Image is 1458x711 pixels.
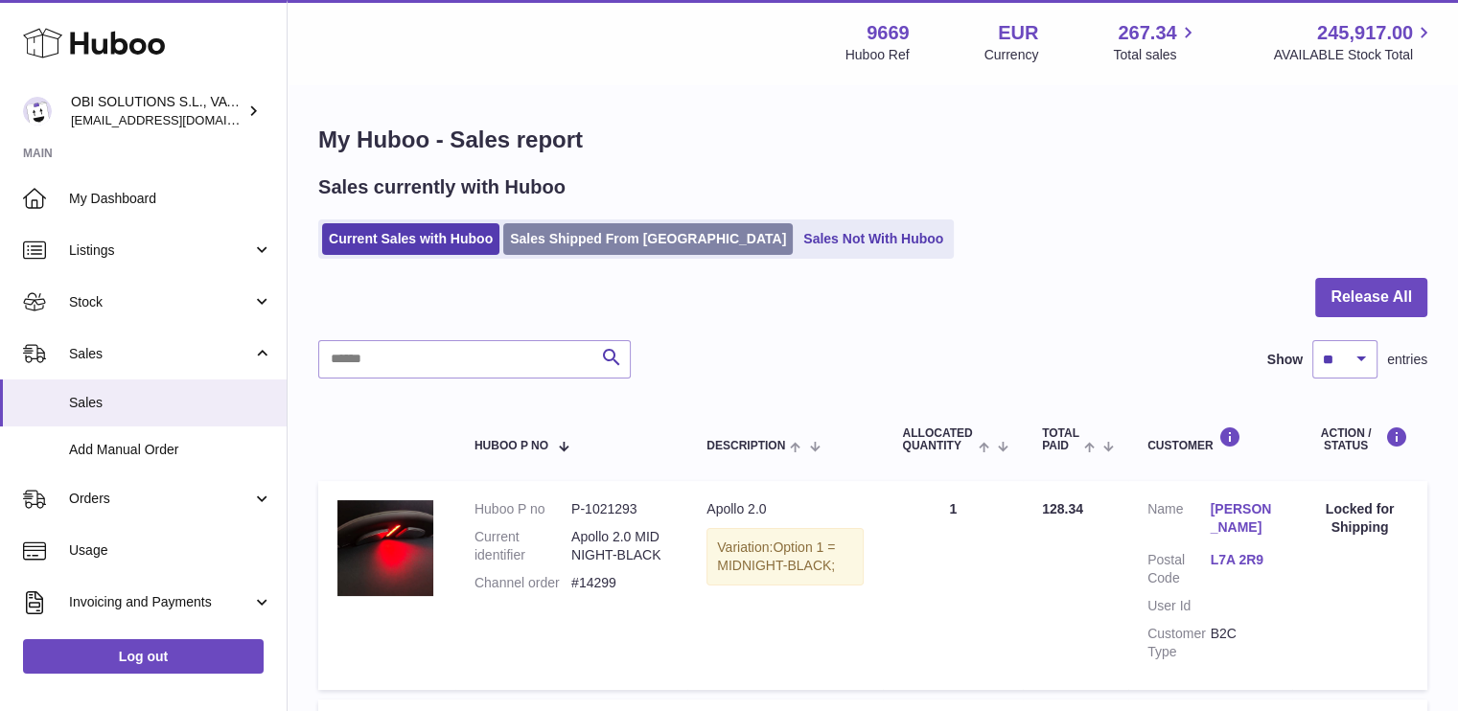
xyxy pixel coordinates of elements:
[322,223,499,255] a: Current Sales with Huboo
[318,174,566,200] h2: Sales currently with Huboo
[902,427,973,452] span: ALLOCATED Quantity
[69,394,272,412] span: Sales
[71,93,243,129] div: OBI SOLUTIONS S.L., VAT: B70911078
[503,223,793,255] a: Sales Shipped From [GEOGRAPHIC_DATA]
[571,500,668,518] dd: P-1021293
[474,440,548,452] span: Huboo P no
[474,500,571,518] dt: Huboo P no
[1147,551,1210,587] dt: Postal Code
[1147,426,1273,452] div: Customer
[1210,625,1272,661] dd: B2C
[474,528,571,564] dt: Current identifier
[23,639,264,674] a: Log out
[1311,500,1408,537] div: Locked for Shipping
[1210,551,1272,569] a: L7A 2R9
[1113,46,1198,64] span: Total sales
[998,20,1038,46] strong: EUR
[1147,500,1210,541] dt: Name
[69,593,252,611] span: Invoicing and Payments
[571,528,668,564] dd: Apollo 2.0 MIDNIGHT-BLACK
[69,293,252,311] span: Stock
[706,500,864,518] div: Apollo 2.0
[1042,427,1079,452] span: Total paid
[706,440,785,452] span: Description
[474,574,571,592] dt: Channel order
[1267,351,1303,369] label: Show
[318,125,1427,155] h1: My Huboo - Sales report
[1042,501,1083,516] span: 128.34
[23,97,52,126] img: hello@myobistore.com
[69,441,272,459] span: Add Manual Order
[1273,46,1435,64] span: AVAILABLE Stock Total
[717,539,835,573] span: Option 1 = MIDNIGHT-BLACK;
[337,500,433,596] img: 96691737388559.jpg
[71,112,282,127] span: [EMAIL_ADDRESS][DOMAIN_NAME]
[1315,278,1427,317] button: Release All
[845,46,910,64] div: Huboo Ref
[571,574,668,592] dd: #14299
[867,20,910,46] strong: 9669
[1118,20,1176,46] span: 267.34
[1113,20,1198,64] a: 267.34 Total sales
[797,223,950,255] a: Sales Not With Huboo
[1210,500,1272,537] a: [PERSON_NAME]
[69,345,252,363] span: Sales
[706,528,864,585] div: Variation:
[69,541,272,560] span: Usage
[984,46,1039,64] div: Currency
[883,481,1023,689] td: 1
[69,490,252,508] span: Orders
[1147,625,1210,661] dt: Customer Type
[1273,20,1435,64] a: 245,917.00 AVAILABLE Stock Total
[1147,597,1210,615] dt: User Id
[69,241,252,260] span: Listings
[1311,426,1408,452] div: Action / Status
[1317,20,1413,46] span: 245,917.00
[1387,351,1427,369] span: entries
[69,190,272,208] span: My Dashboard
